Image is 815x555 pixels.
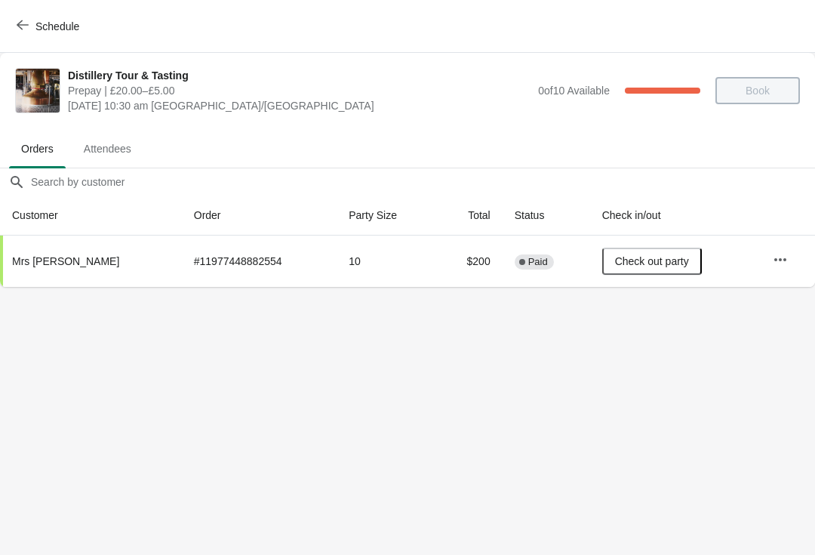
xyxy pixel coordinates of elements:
span: Check out party [615,255,689,267]
button: Check out party [602,248,702,275]
td: 10 [337,236,436,287]
span: Paid [528,256,548,268]
button: Schedule [8,13,91,40]
span: Attendees [72,135,143,162]
th: Status [503,196,590,236]
span: 0 of 10 Available [538,85,610,97]
th: Total [437,196,503,236]
th: Party Size [337,196,436,236]
td: $200 [437,236,503,287]
img: Distillery Tour & Tasting [16,69,60,113]
span: [DATE] 10:30 am [GEOGRAPHIC_DATA]/[GEOGRAPHIC_DATA] [68,98,531,113]
span: Prepay | £20.00–£5.00 [68,83,531,98]
span: Distillery Tour & Tasting [68,68,531,83]
th: Order [182,196,337,236]
input: Search by customer [30,168,815,196]
th: Check in/out [590,196,761,236]
td: # 11977448882554 [182,236,337,287]
span: Orders [9,135,66,162]
span: Mrs [PERSON_NAME] [12,255,119,267]
span: Schedule [35,20,79,32]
